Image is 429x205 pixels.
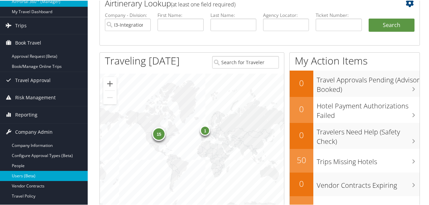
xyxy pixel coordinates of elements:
[369,18,414,31] button: Search
[290,172,420,196] a: 0Vendor Contracts Expiring
[290,53,420,67] h1: My Action Items
[105,11,151,18] label: Company - Division:
[103,90,117,104] button: Zoom out
[317,177,420,189] h3: Vendor Contracts Expiring
[200,125,210,135] div: 1
[317,123,420,146] h3: Travelers Need Help (Safety Check)
[317,153,420,166] h3: Trips Missing Hotels
[290,129,313,140] h2: 0
[103,76,117,90] button: Zoom in
[15,34,41,51] span: Book Travel
[15,88,56,105] span: Risk Management
[290,70,420,96] a: 0Travel Approvals Pending (Advisor Booked)
[212,55,279,68] input: Search for Traveler
[290,96,420,122] a: 0Hotel Payment Authorizations Failed
[317,71,420,94] h3: Travel Approvals Pending (Advisor Booked)
[290,122,420,148] a: 0Travelers Need Help (Safety Check)
[15,123,53,140] span: Company Admin
[152,127,166,140] div: 15
[290,177,313,189] h2: 0
[210,11,256,18] label: Last Name:
[105,53,180,67] h1: Traveling [DATE]
[263,11,309,18] label: Agency Locator:
[290,148,420,172] a: 50Trips Missing Hotels
[316,11,362,18] label: Ticket Number:
[15,106,37,123] span: Reporting
[15,17,27,33] span: Trips
[290,77,313,88] h2: 0
[290,103,313,114] h2: 0
[317,97,420,120] h3: Hotel Payment Authorizations Failed
[158,11,203,18] label: First Name:
[15,71,51,88] span: Travel Approval
[290,154,313,165] h2: 50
